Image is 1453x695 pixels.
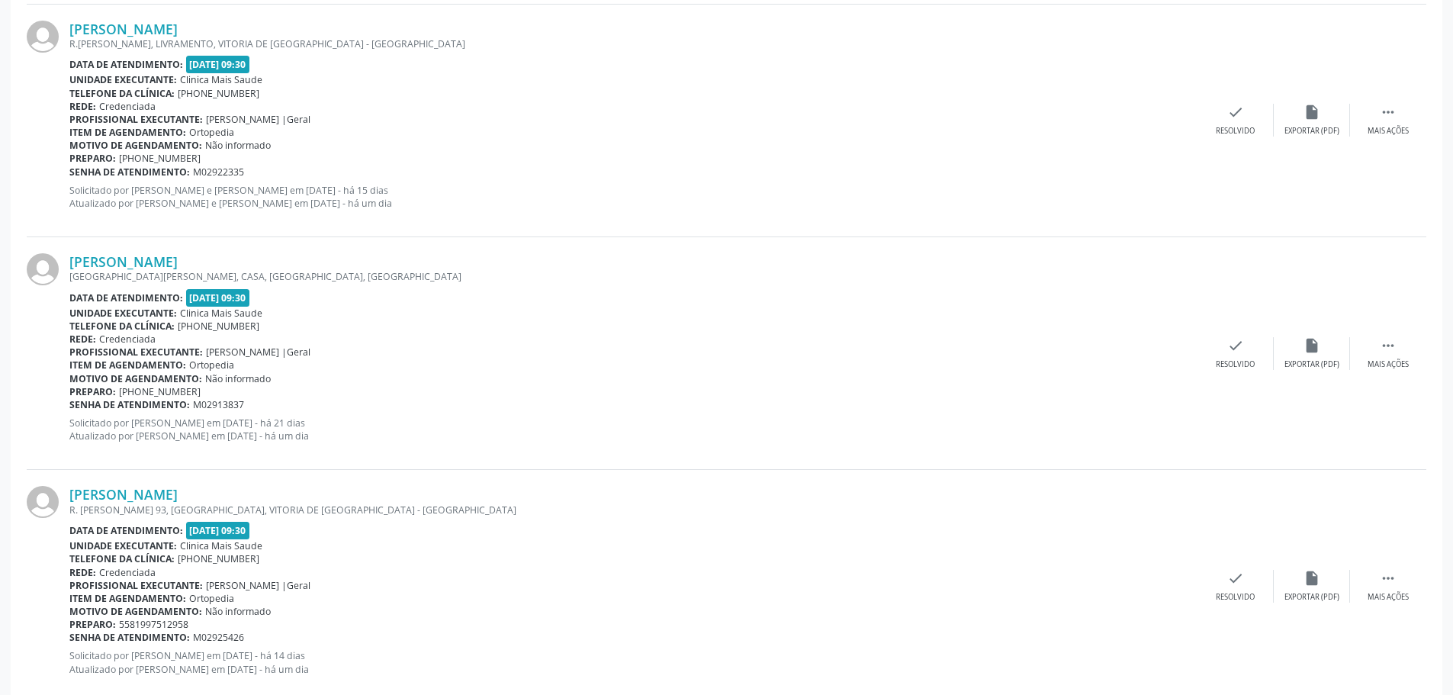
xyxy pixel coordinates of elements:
b: Senha de atendimento: [69,166,190,179]
b: Unidade executante: [69,73,177,86]
b: Motivo de agendamento: [69,605,202,618]
p: Solicitado por [PERSON_NAME] em [DATE] - há 21 dias Atualizado por [PERSON_NAME] em [DATE] - há u... [69,417,1197,442]
div: Resolvido [1216,592,1255,603]
b: Motivo de agendamento: [69,372,202,385]
b: Profissional executante: [69,579,203,592]
b: Data de atendimento: [69,524,183,537]
span: Ortopedia [189,359,234,372]
span: [PHONE_NUMBER] [178,320,259,333]
span: Clinica Mais Saude [180,539,262,552]
div: Resolvido [1216,359,1255,370]
div: Mais ações [1368,126,1409,137]
i:  [1380,104,1397,121]
span: Credenciada [99,566,156,579]
span: [PHONE_NUMBER] [119,152,201,165]
div: Exportar (PDF) [1284,359,1339,370]
a: [PERSON_NAME] [69,253,178,270]
b: Preparo: [69,618,116,631]
b: Data de atendimento: [69,58,183,71]
span: Clinica Mais Saude [180,73,262,86]
b: Profissional executante: [69,346,203,359]
img: img [27,486,59,518]
b: Rede: [69,333,96,346]
b: Rede: [69,566,96,579]
div: Resolvido [1216,126,1255,137]
div: Mais ações [1368,592,1409,603]
b: Senha de atendimento: [69,631,190,644]
span: [PHONE_NUMBER] [178,552,259,565]
b: Motivo de agendamento: [69,139,202,152]
b: Rede: [69,100,96,113]
div: R. [PERSON_NAME] 93, [GEOGRAPHIC_DATA], VITORIA DE [GEOGRAPHIC_DATA] - [GEOGRAPHIC_DATA] [69,504,1197,516]
span: [PHONE_NUMBER] [119,385,201,398]
i: insert_drive_file [1304,337,1320,354]
span: 5581997512958 [119,618,188,631]
b: Telefone da clínica: [69,87,175,100]
span: Não informado [205,139,271,152]
img: img [27,253,59,285]
span: M02925426 [193,631,244,644]
b: Telefone da clínica: [69,552,175,565]
b: Preparo: [69,152,116,165]
span: Não informado [205,372,271,385]
b: Item de agendamento: [69,592,186,605]
span: [DATE] 09:30 [186,56,250,73]
a: [PERSON_NAME] [69,21,178,37]
span: Clinica Mais Saude [180,307,262,320]
div: R.[PERSON_NAME], LIVRAMENTO, VITORIA DE [GEOGRAPHIC_DATA] - [GEOGRAPHIC_DATA] [69,37,1197,50]
b: Data de atendimento: [69,291,183,304]
i: check [1227,570,1244,587]
span: M02913837 [193,398,244,411]
span: Não informado [205,605,271,618]
b: Preparo: [69,385,116,398]
span: Credenciada [99,100,156,113]
b: Profissional executante: [69,113,203,126]
p: Solicitado por [PERSON_NAME] em [DATE] - há 14 dias Atualizado por [PERSON_NAME] em [DATE] - há u... [69,649,1197,675]
b: Item de agendamento: [69,126,186,139]
b: Unidade executante: [69,539,177,552]
i: check [1227,104,1244,121]
span: M02922335 [193,166,244,179]
span: [PERSON_NAME] |Geral [206,579,310,592]
span: [PERSON_NAME] |Geral [206,113,310,126]
i:  [1380,570,1397,587]
b: Item de agendamento: [69,359,186,372]
b: Unidade executante: [69,307,177,320]
div: Mais ações [1368,359,1409,370]
div: Exportar (PDF) [1284,126,1339,137]
span: Ortopedia [189,592,234,605]
i: insert_drive_file [1304,570,1320,587]
b: Senha de atendimento: [69,398,190,411]
p: Solicitado por [PERSON_NAME] e [PERSON_NAME] em [DATE] - há 15 dias Atualizado por [PERSON_NAME] ... [69,184,1197,210]
b: Telefone da clínica: [69,320,175,333]
div: [GEOGRAPHIC_DATA][PERSON_NAME], CASA, [GEOGRAPHIC_DATA], [GEOGRAPHIC_DATA] [69,270,1197,283]
div: Exportar (PDF) [1284,592,1339,603]
span: [PERSON_NAME] |Geral [206,346,310,359]
span: Credenciada [99,333,156,346]
span: [DATE] 09:30 [186,289,250,307]
img: img [27,21,59,53]
span: [DATE] 09:30 [186,522,250,539]
a: [PERSON_NAME] [69,486,178,503]
i: check [1227,337,1244,354]
i: insert_drive_file [1304,104,1320,121]
span: [PHONE_NUMBER] [178,87,259,100]
i:  [1380,337,1397,354]
span: Ortopedia [189,126,234,139]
